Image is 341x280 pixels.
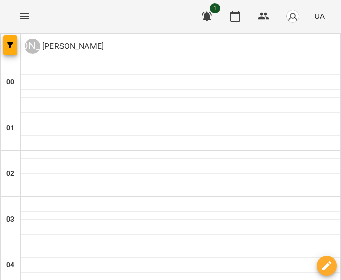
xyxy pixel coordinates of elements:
span: UA [314,11,325,21]
button: UA [310,7,329,25]
div: Анна Семеряк [25,39,104,54]
p: [PERSON_NAME] [40,40,104,52]
h6: 03 [6,214,14,225]
a: [PERSON_NAME] [PERSON_NAME] [25,39,104,54]
span: 1 [210,3,220,13]
h6: 04 [6,260,14,271]
h6: 01 [6,122,14,134]
button: Menu [12,4,37,28]
img: avatar_s.png [286,9,300,23]
h6: 00 [6,77,14,88]
h6: 02 [6,168,14,179]
div: [PERSON_NAME] [25,39,40,54]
